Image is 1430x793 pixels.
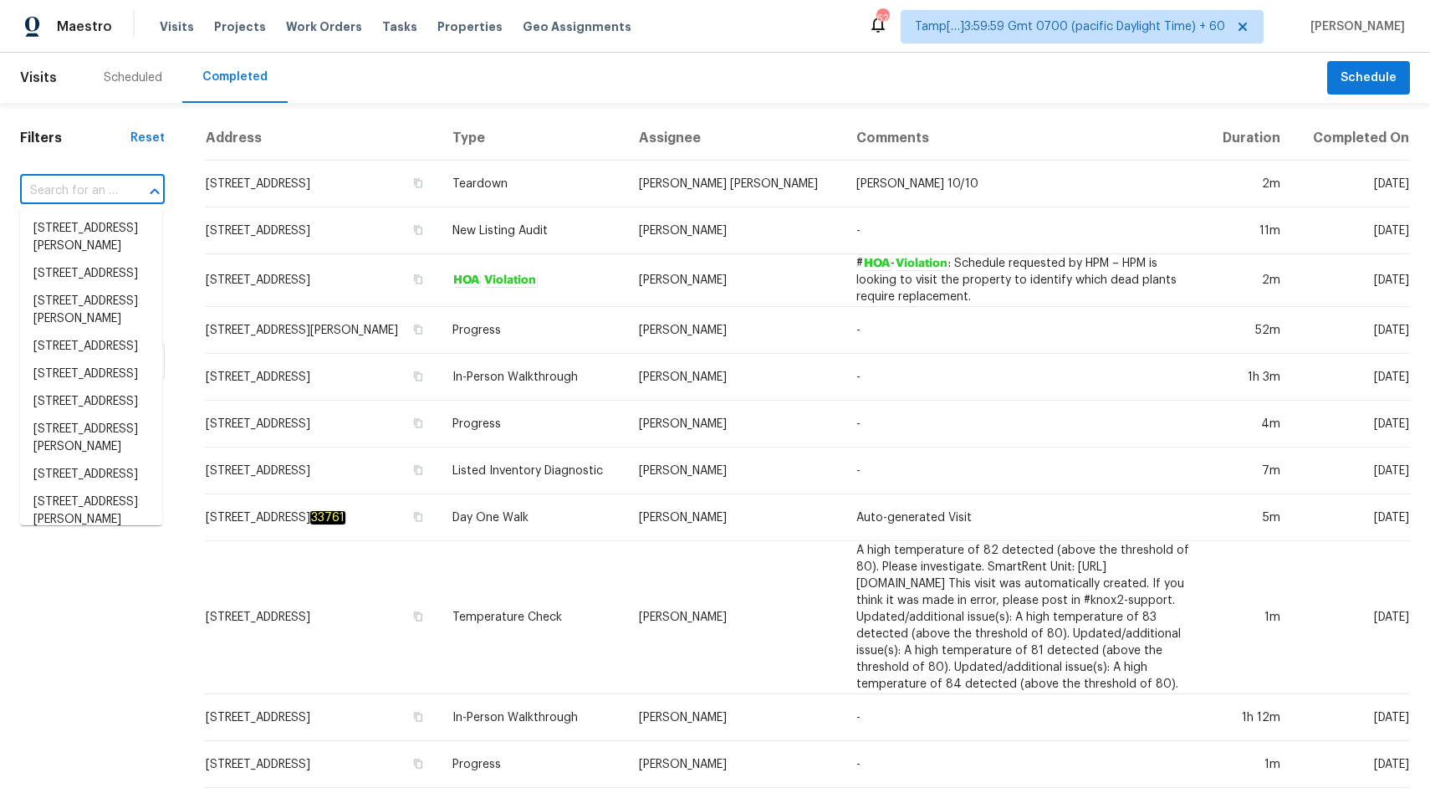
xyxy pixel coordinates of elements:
td: Auto-generated Visit [843,494,1204,541]
span: Visits [20,59,57,96]
button: Copy Address [411,509,426,524]
td: Day One Walk [439,494,626,541]
td: [STREET_ADDRESS] [205,541,439,694]
td: [DATE] [1294,541,1410,694]
td: [STREET_ADDRESS] [205,401,439,448]
td: 52m [1204,307,1294,354]
td: New Listing Audit [439,207,626,254]
th: Comments [843,116,1204,161]
td: 5m [1204,494,1294,541]
button: Copy Address [411,709,426,724]
span: Projects [214,18,266,35]
td: Listed Inventory Diagnostic [439,448,626,494]
button: Copy Address [411,609,426,624]
td: A high temperature of 82 detected (above the threshold of 80). Please investigate. SmartRent Unit... [843,541,1204,694]
em: Violation [895,257,948,270]
button: Copy Address [411,272,426,287]
td: [PERSON_NAME] [626,494,843,541]
li: [STREET_ADDRESS][PERSON_NAME] [20,489,162,534]
th: Assignee [626,116,843,161]
td: Progress [439,307,626,354]
td: # - : Schedule requested by HPM – HPM is looking to visit the property to identify which dead pla... [843,254,1204,307]
td: [STREET_ADDRESS] [205,254,439,307]
td: [DATE] [1294,494,1410,541]
td: [PERSON_NAME] [626,254,843,307]
td: [DATE] [1294,254,1410,307]
div: Scheduled [104,69,162,86]
td: [STREET_ADDRESS] [205,694,439,741]
td: [STREET_ADDRESS][PERSON_NAME] [205,307,439,354]
button: Copy Address [411,463,426,478]
td: [DATE] [1294,161,1410,207]
td: [STREET_ADDRESS] [205,354,439,401]
td: [DATE] [1294,354,1410,401]
td: [STREET_ADDRESS] [205,494,439,541]
div: Completed [202,69,268,85]
td: - [843,401,1204,448]
td: 4m [1204,401,1294,448]
td: Progress [439,401,626,448]
td: Progress [439,741,626,788]
h1: Filters [20,130,130,146]
td: In-Person Walkthrough [439,354,626,401]
span: Work Orders [286,18,362,35]
td: 7m [1204,448,1294,494]
td: 1m [1204,541,1294,694]
li: [STREET_ADDRESS][PERSON_NAME] [20,288,162,333]
span: Visits [160,18,194,35]
span: Geo Assignments [523,18,631,35]
span: Properties [437,18,503,35]
td: [PERSON_NAME] [626,741,843,788]
div: Reset [130,130,165,146]
td: [PERSON_NAME] [PERSON_NAME] [626,161,843,207]
div: 622 [876,10,888,27]
td: [PERSON_NAME] [626,448,843,494]
td: [PERSON_NAME] [626,207,843,254]
td: [DATE] [1294,207,1410,254]
td: [PERSON_NAME] [626,541,843,694]
td: [PERSON_NAME] 10/10 [843,161,1204,207]
em: HOA [452,274,480,287]
td: [PERSON_NAME] [626,354,843,401]
button: Close [143,180,166,203]
td: - [843,694,1204,741]
li: [STREET_ADDRESS] [20,361,162,388]
li: [STREET_ADDRESS] [20,260,162,288]
td: Teardown [439,161,626,207]
td: [PERSON_NAME] [626,694,843,741]
span: Maestro [57,18,112,35]
button: Copy Address [411,176,426,191]
button: Copy Address [411,756,426,771]
td: 11m [1204,207,1294,254]
li: [STREET_ADDRESS] [20,461,162,489]
td: [STREET_ADDRESS] [205,448,439,494]
em: 33761 [310,511,345,524]
span: Tasks [382,21,417,33]
em: HOA [863,257,891,270]
td: 1h 12m [1204,694,1294,741]
td: 1h 3m [1204,354,1294,401]
button: Copy Address [411,369,426,384]
td: [DATE] [1294,307,1410,354]
td: [PERSON_NAME] [626,307,843,354]
td: - [843,448,1204,494]
th: Duration [1204,116,1294,161]
button: Schedule [1327,61,1410,95]
td: 2m [1204,254,1294,307]
span: Tamp[…]3:59:59 Gmt 0700 (pacific Daylight Time) + 60 [915,18,1225,35]
td: - [843,741,1204,788]
input: Search for an address... [20,178,118,204]
li: [STREET_ADDRESS] [20,333,162,361]
span: Schedule [1341,68,1397,89]
td: Temperature Check [439,541,626,694]
button: Copy Address [411,416,426,431]
li: [STREET_ADDRESS][PERSON_NAME] [20,416,162,461]
td: [DATE] [1294,741,1410,788]
th: Address [205,116,439,161]
em: Violation [483,274,537,287]
td: 1m [1204,741,1294,788]
td: 2m [1204,161,1294,207]
td: [STREET_ADDRESS] [205,161,439,207]
span: [PERSON_NAME] [1304,18,1405,35]
td: [DATE] [1294,401,1410,448]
